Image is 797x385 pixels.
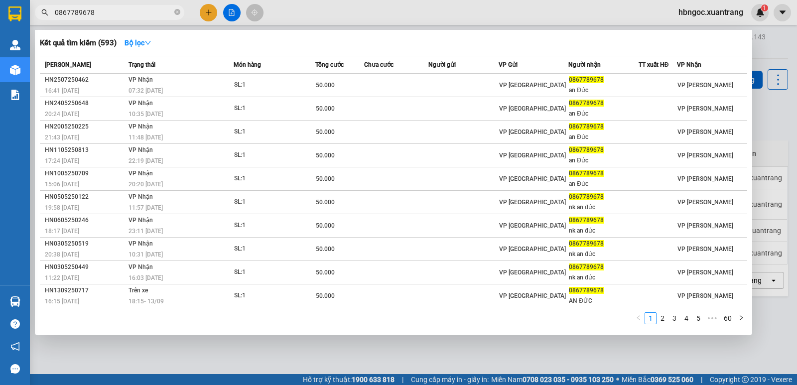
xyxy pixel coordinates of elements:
div: an Đức [569,109,638,119]
span: 19:58 [DATE] [45,204,79,211]
span: TT xuất HĐ [639,61,669,68]
span: 0867789678 [569,100,604,107]
a: 1 [645,313,656,324]
div: nk an đức [569,249,638,259]
span: 20:20 [DATE] [129,181,163,188]
img: warehouse-icon [10,40,20,50]
span: 23:11 [DATE] [129,228,163,235]
span: left [636,315,642,321]
span: VP [PERSON_NAME] [677,222,733,229]
span: VP Nhận [129,123,153,130]
img: logo-vxr [8,6,21,21]
span: VP Nhận [129,146,153,153]
span: 50.000 [316,199,335,206]
span: message [10,364,20,374]
span: 0867789678 [569,193,604,200]
div: HN2507250462 [45,75,126,85]
span: VP [PERSON_NAME] [677,175,733,182]
span: 10:35 [DATE] [129,111,163,118]
div: SL: 1 [234,127,309,137]
span: 0867789678 [569,217,604,224]
li: Next 5 Pages [704,312,720,324]
span: 21:43 [DATE] [45,134,79,141]
div: HN1005250709 [45,168,126,179]
span: 50.000 [316,269,335,276]
span: 18:15 - 13/09 [129,298,164,305]
span: VP [GEOGRAPHIC_DATA] [499,292,566,299]
li: 60 [720,312,735,324]
span: VP [GEOGRAPHIC_DATA] [499,82,566,89]
span: VP Nhận [129,100,153,107]
div: nk an đức [569,226,638,236]
span: VP [GEOGRAPHIC_DATA] [499,152,566,159]
span: Trạng thái [129,61,155,68]
span: 50.000 [316,292,335,299]
span: 07:32 [DATE] [129,87,163,94]
div: HN1105250813 [45,145,126,155]
span: 10:31 [DATE] [129,251,163,258]
div: HN0605250246 [45,215,126,226]
span: VP [PERSON_NAME] [677,292,733,299]
img: solution-icon [10,90,20,100]
span: VP [PERSON_NAME] [677,128,733,135]
li: Previous Page [633,312,645,324]
span: Tổng cước [315,61,344,68]
span: 50.000 [316,175,335,182]
span: 22:19 [DATE] [129,157,163,164]
span: 11:48 [DATE] [129,134,163,141]
span: VP Gửi [499,61,518,68]
div: HN0305250519 [45,239,126,249]
span: VP [GEOGRAPHIC_DATA] [499,175,566,182]
a: 2 [657,313,668,324]
span: 18:17 [DATE] [45,228,79,235]
span: VP [PERSON_NAME] [677,82,733,89]
span: down [144,39,151,46]
span: Người nhận [568,61,601,68]
div: HN2405250648 [45,98,126,109]
span: [PERSON_NAME] [45,61,91,68]
span: 20:38 [DATE] [45,251,79,258]
div: SL: 1 [234,197,309,208]
li: 4 [680,312,692,324]
div: an Đức [569,85,638,96]
div: SL: 1 [234,290,309,301]
div: SL: 1 [234,220,309,231]
span: 17:24 [DATE] [45,157,79,164]
span: VP Nhận [129,263,153,270]
span: 0867789678 [569,240,604,247]
span: VP [GEOGRAPHIC_DATA] [499,269,566,276]
span: VP Nhận [129,193,153,200]
div: HN1309250717 [45,285,126,296]
span: right [738,315,744,321]
span: 50.000 [316,105,335,112]
input: Tìm tên, số ĐT hoặc mã đơn [55,7,172,18]
div: HN0305250449 [45,262,126,272]
span: Món hàng [234,61,261,68]
span: Trên xe [129,287,148,294]
div: SL: 1 [234,267,309,278]
span: 16:03 [DATE] [129,274,163,281]
li: 2 [657,312,668,324]
span: VP Nhận [129,170,153,177]
span: Chưa cước [364,61,394,68]
span: 11:22 [DATE] [45,274,79,281]
div: HN2005250225 [45,122,126,132]
span: VP [PERSON_NAME] [677,269,733,276]
strong: Bộ lọc [125,39,151,47]
span: 50.000 [316,246,335,253]
div: nk an đức [569,272,638,283]
div: an Đức [569,155,638,166]
img: warehouse-icon [10,65,20,75]
span: 0867789678 [569,146,604,153]
span: VP Nhận [129,217,153,224]
span: VP [GEOGRAPHIC_DATA] [499,199,566,206]
span: 20:24 [DATE] [45,111,79,118]
button: Bộ lọcdown [117,35,159,51]
span: 50.000 [316,128,335,135]
span: notification [10,342,20,351]
div: SL: 1 [234,150,309,161]
div: an Đức [569,179,638,189]
li: 1 [645,312,657,324]
span: question-circle [10,319,20,329]
span: search [41,9,48,16]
